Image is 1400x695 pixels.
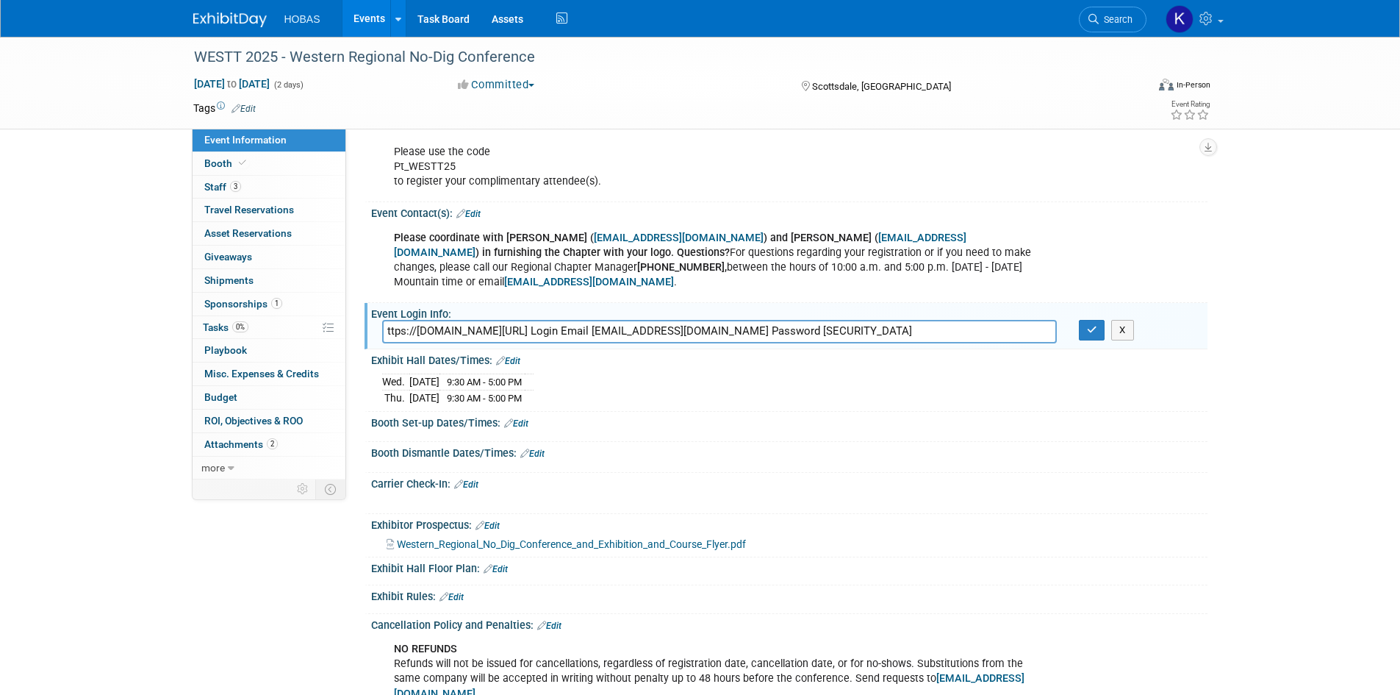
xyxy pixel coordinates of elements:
a: Asset Reservations [193,222,345,245]
span: Scottsdale, [GEOGRAPHIC_DATA] [812,81,951,92]
span: Search [1099,14,1132,25]
div: Booth Dismantle Dates/Times: [371,442,1207,461]
div: Booth Set-up Dates/Times: [371,412,1207,431]
a: Shipments [193,269,345,292]
span: Tasks [203,321,248,333]
a: Edit [231,104,256,114]
span: more [201,462,225,474]
a: Sponsorships1 [193,293,345,316]
a: Edit [537,621,561,631]
span: (2 days) [273,80,304,90]
b: Please coordinate with [PERSON_NAME] ( ) and [PERSON_NAME] ( ) in furnishing the Chapter with you... [394,232,966,259]
div: Event Format [1060,76,1211,99]
a: [EMAIL_ADDRESS][DOMAIN_NAME] [594,232,764,244]
a: [EMAIL_ADDRESS][DOMAIN_NAME] [504,276,674,288]
div: Exhibit Rules: [371,585,1207,605]
span: Playbook [204,344,247,356]
a: Event Information [193,129,345,152]
td: Personalize Event Tab Strip [290,480,316,499]
div: Carrier Check-In: [371,473,1207,492]
span: Giveaways [204,251,252,263]
div: Event Login Info: [371,303,1207,321]
span: Travel Reservations [204,204,294,215]
img: ExhibitDay [193,13,267,27]
a: Edit [504,418,528,429]
span: Attachments [204,438,278,450]
span: 9:30 AM - 5:00 PM [447,377,522,388]
div: For questions regarding your registration or if you need to make changes, please call our Regiona... [384,224,1046,297]
a: Travel Reservations [193,199,345,221]
span: Shipments [204,274,254,286]
a: Misc. Expenses & Credits [193,363,345,385]
a: Edit [456,209,481,219]
button: Committed [453,77,540,93]
span: [DATE] [DATE] [193,77,270,90]
img: Format-Inperson.png [1159,79,1174,90]
img: krystal coker [1166,5,1193,33]
span: 0% [232,321,248,332]
div: WESTT 2025 - Western Regional No-Dig Conference [189,44,1124,71]
a: Edit [484,564,508,574]
span: to [225,78,239,90]
span: 2 [267,438,278,449]
span: Staff [204,181,241,193]
div: Event Contact(s): [371,202,1207,221]
td: Toggle Event Tabs [315,480,345,499]
span: 3 [230,181,241,192]
i: Booth reservation complete [239,159,246,167]
div: Exhibitor Prospectus: [371,514,1207,533]
a: Playbook [193,339,345,362]
a: Search [1079,7,1146,32]
b: NO REFUNDS [394,643,457,655]
a: Edit [475,521,500,531]
div: Cancellation Policy and Penalties: [371,614,1207,633]
a: more [193,457,345,480]
a: Edit [496,356,520,366]
div: Event Rating [1170,101,1210,108]
a: Booth [193,152,345,175]
a: Tasks0% [193,316,345,339]
td: Thu. [382,390,409,405]
a: Edit [520,449,545,459]
a: Giveaways [193,246,345,268]
span: Sponsorships [204,298,282,310]
a: Edit [439,592,464,602]
td: Wed. [382,374,409,391]
td: [DATE] [409,390,439,405]
span: Budget [204,391,237,403]
button: X [1111,320,1134,341]
a: Edit [454,480,478,490]
b: [PHONE_NUMBER], [637,261,727,274]
div: Exhibit Hall Floor Plan: [371,557,1207,577]
span: ROI, Objectives & ROO [204,415,303,427]
a: Western_Regional_No_Dig_Conference_and_Exhibition_and_Course_Flyer.pdf [387,538,746,550]
a: Staff3 [193,176,345,199]
a: Budget [193,386,345,409]
span: Western_Regional_No_Dig_Conference_and_Exhibition_and_Course_Flyer.pdf [397,538,746,550]
a: Attachments2 [193,433,345,456]
span: HOBAS [284,13,320,25]
a: [EMAIL_ADDRESS][DOMAIN_NAME] [394,232,966,259]
div: In-Person [1176,79,1210,90]
span: 1 [271,298,282,309]
span: Booth [204,157,249,169]
span: Event Information [204,134,287,146]
span: Asset Reservations [204,227,292,239]
div: Exhibit Hall Dates/Times: [371,349,1207,368]
td: Tags [193,101,256,115]
td: [DATE] [409,374,439,391]
span: 9:30 AM - 5:00 PM [447,393,522,404]
span: Misc. Expenses & Credits [204,368,319,379]
a: ROI, Objectives & ROO [193,410,345,432]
